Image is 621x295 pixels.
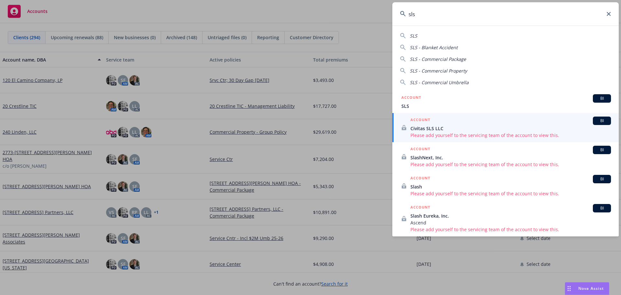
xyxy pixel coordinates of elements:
span: BI [595,147,608,153]
span: SLS - Commercial Umbrella [410,79,469,85]
span: Please add yourself to the servicing team of the account to view this. [410,161,611,168]
span: SLS - Commercial Package [410,56,466,62]
h5: ACCOUNT [410,175,430,183]
a: ACCOUNTBICivitas SLS LLCPlease add yourself to the servicing team of the account to view this. [392,113,619,142]
button: Nova Assist [565,282,609,295]
span: SLS - Blanket Accident [410,44,458,51]
span: Slash Eureka, Inc. [410,212,611,219]
span: Ascend [410,219,611,226]
span: Slash [410,183,611,190]
span: Please add yourself to the servicing team of the account to view this. [410,190,611,197]
span: BI [595,176,608,182]
h5: ACCOUNT [410,146,430,153]
span: SLS [401,103,611,109]
input: Search... [392,2,619,26]
a: ACCOUNTBISlash Eureka, Inc.AscendPlease add yourself to the servicing team of the account to view... [392,200,619,236]
h5: ACCOUNT [410,204,430,212]
span: Nova Assist [578,286,604,291]
a: ACCOUNTBISlashNext, Inc.Please add yourself to the servicing team of the account to view this. [392,142,619,171]
span: Please add yourself to the servicing team of the account to view this. [410,132,611,139]
span: BI [595,96,608,101]
span: Please add yourself to the servicing team of the account to view this. [410,226,611,233]
span: Civitas SLS LLC [410,125,611,132]
span: SLS - Commercial Property [410,68,467,74]
span: SlashNext, Inc. [410,154,611,161]
span: SLS [410,33,417,39]
h5: ACCOUNT [401,94,421,102]
span: BI [595,118,608,124]
span: BI [595,205,608,211]
a: ACCOUNTBISLS [392,91,619,113]
div: Drag to move [565,282,573,295]
h5: ACCOUNT [410,117,430,124]
a: ACCOUNTBISlashPlease add yourself to the servicing team of the account to view this. [392,171,619,200]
